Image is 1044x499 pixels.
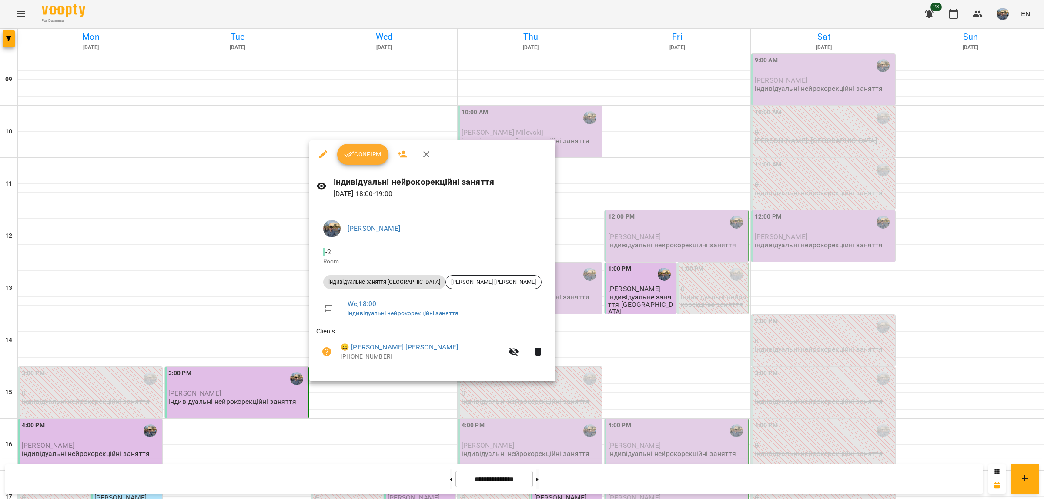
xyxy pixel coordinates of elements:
a: 😀 [PERSON_NAME] [PERSON_NAME] [341,342,458,353]
img: e4bc6a3ab1e62a2b3fe154bdca76ca1b.jpg [323,220,341,237]
span: Confirm [344,149,381,160]
ul: Clients [316,327,549,370]
p: Room [323,257,542,266]
button: Confirm [337,144,388,165]
a: індивідуальні нейрокорекційні заняття [348,309,458,316]
p: [PHONE_NUMBER] [341,353,503,361]
a: [PERSON_NAME] [348,224,400,233]
span: [PERSON_NAME] [PERSON_NAME] [446,278,541,286]
a: We , 18:00 [348,299,376,308]
button: Unpaid. Bill the attendance? [316,341,337,362]
span: індивідуальне заняття [GEOGRAPHIC_DATA] [323,278,445,286]
p: [DATE] 18:00 - 19:00 [334,189,549,199]
h6: індивідуальні нейрокорекційні заняття [334,175,549,189]
span: - 2 [323,248,333,256]
div: [PERSON_NAME] [PERSON_NAME] [445,275,542,289]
